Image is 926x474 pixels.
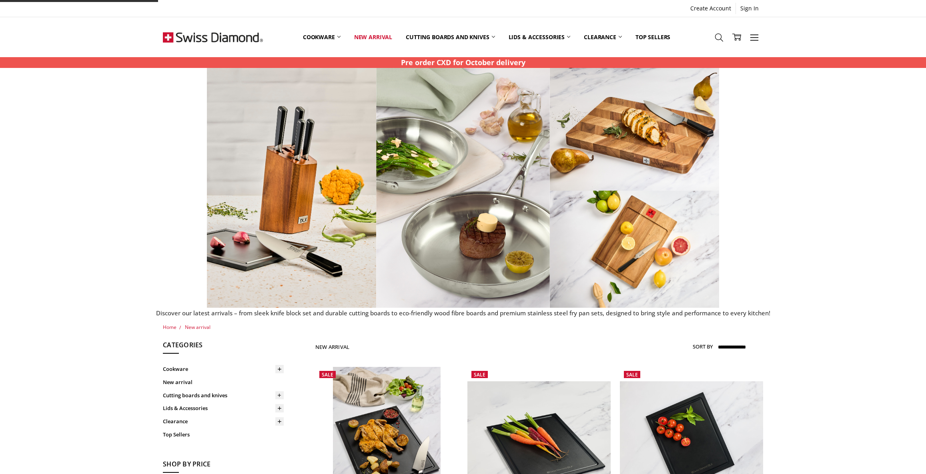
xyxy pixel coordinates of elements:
a: Top Sellers [163,428,284,441]
a: New arrival [163,376,284,389]
a: Cookware [296,19,347,55]
p: Discover our latest arrivals – from sleek knife block set and durable cutting boards to eco-frien... [156,309,770,318]
a: New arrival [347,19,399,55]
h1: New arrival [315,344,350,350]
a: Lids & Accessories [502,19,577,55]
span: Sale [474,371,485,378]
a: Create Account [686,3,736,14]
a: Top Sellers [629,19,677,55]
label: Sort By [693,340,713,353]
span: Sale [626,371,638,378]
span: Sale [322,371,333,378]
a: Cutting boards and knives [163,389,284,402]
a: New arrival [185,324,210,331]
a: Cookware [163,362,284,376]
img: Free Shipping On Every Order [163,17,263,57]
a: Clearance [577,19,629,55]
a: Home [163,324,176,331]
a: Clearance [163,415,284,428]
strong: Pre order CXD for October delivery [401,58,525,67]
a: Cutting boards and knives [399,19,502,55]
a: Sign In [736,3,763,14]
h5: Shop By Price [163,459,284,473]
a: Lids & Accessories [163,402,284,415]
h5: Categories [163,340,284,354]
